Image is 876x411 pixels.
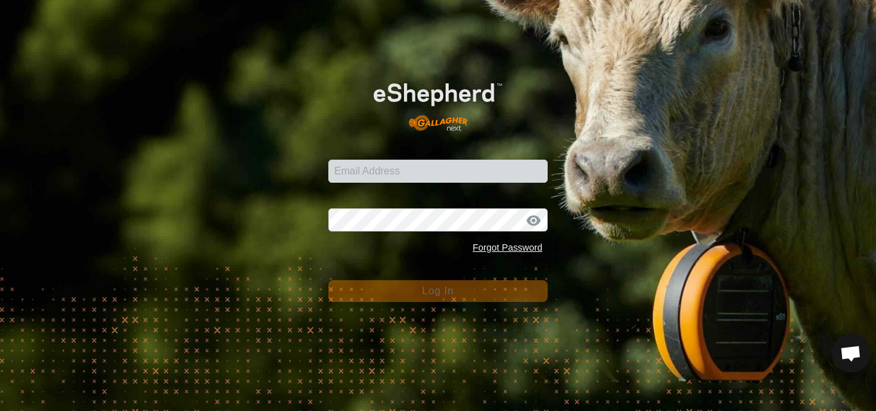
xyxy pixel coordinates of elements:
input: Email Address [328,160,548,183]
a: Open chat [832,334,870,373]
span: Log In [422,285,453,296]
img: E-shepherd Logo [350,65,525,139]
a: Forgot Password [473,242,543,253]
button: Log In [328,280,548,302]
